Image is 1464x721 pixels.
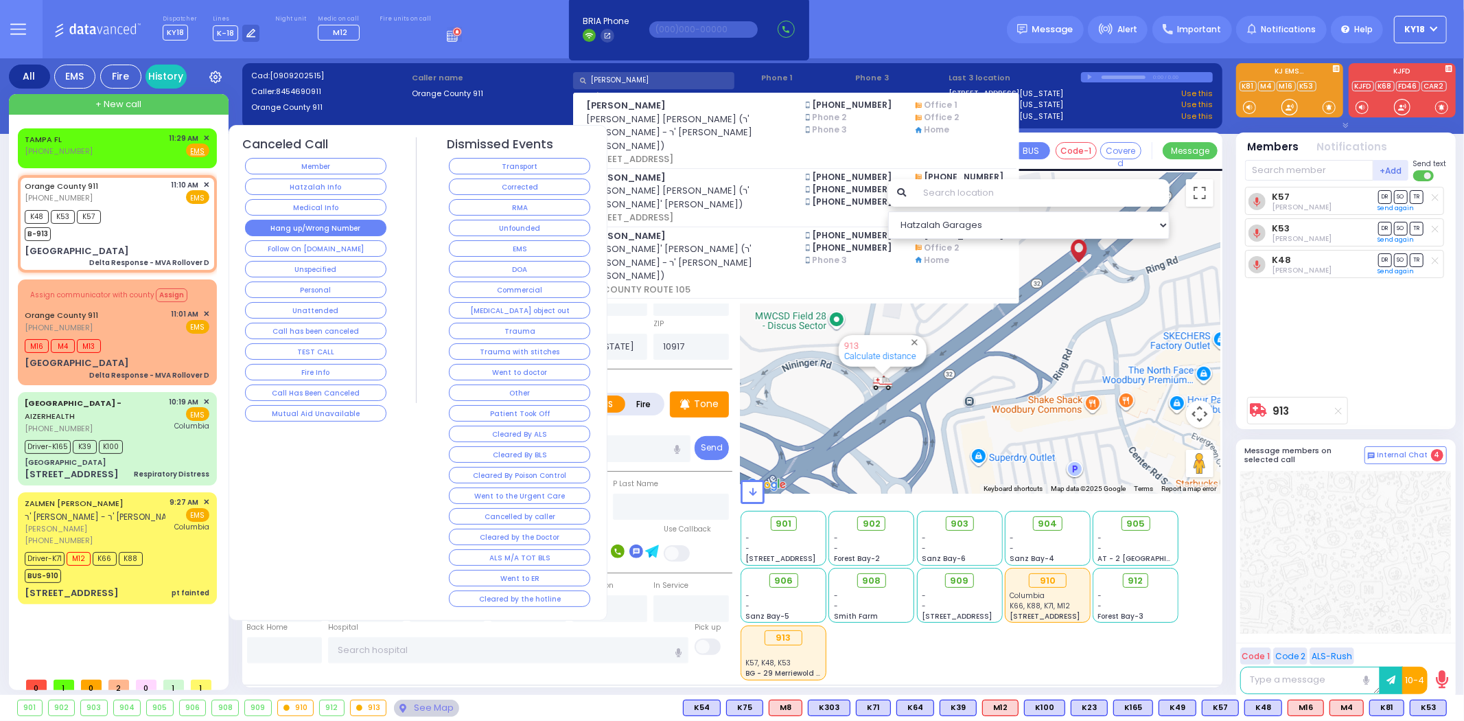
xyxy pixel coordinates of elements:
span: Driver-K71 [25,552,65,566]
span: - [746,533,750,543]
span: SO [1394,190,1408,203]
input: Search member [1245,160,1373,181]
div: [STREET_ADDRESS] [25,468,119,481]
p: Tone [694,397,719,411]
span: - [1098,543,1102,553]
button: Code-1 [1056,142,1097,159]
a: History [146,65,187,89]
span: 903 [951,517,968,531]
span: 8454690911 [276,86,321,97]
img: smartphone.png [806,186,810,193]
span: [PHONE_NUMBER] [812,99,892,111]
a: [STREET_ADDRESS][US_STATE] [949,88,1064,100]
span: [PHONE_NUMBER] [25,322,93,333]
span: [PHONE_NUMBER] [812,171,892,183]
div: 913 [872,374,893,391]
span: Important [1177,23,1221,36]
span: 1 [191,680,211,690]
span: 10:19 AM [170,397,199,407]
span: K39 [73,440,97,454]
a: Send again [1378,204,1415,212]
span: 1 [54,680,74,690]
span: M4 [51,339,75,353]
span: Home [924,124,949,136]
a: K48 [1272,255,1291,265]
div: EMS [54,65,95,89]
span: - [922,533,926,543]
button: Cancelled by caller [449,508,590,525]
button: Transport [449,158,590,174]
img: smartphone.png [806,126,810,133]
label: Fire [625,396,663,413]
a: K68 [1375,81,1395,91]
span: 0 [136,680,156,690]
span: - [834,543,838,553]
span: ר' [PERSON_NAME] - ר' [PERSON_NAME] [25,511,182,523]
span: DR [1378,222,1392,235]
button: Medical Info [245,199,386,216]
label: Lines [213,15,260,23]
div: BLS [1369,700,1404,716]
a: Send again [1378,267,1415,275]
button: Cleared By Poison Control [449,467,590,483]
button: 10-4 [1402,667,1428,694]
span: Internal Chat [1378,450,1428,460]
span: TR [1410,253,1424,266]
label: Hospital [328,622,358,633]
span: Phone 3 [812,254,847,266]
div: 901 [18,700,42,716]
button: RMA [449,199,590,216]
span: K66 [93,552,117,566]
span: Hershel Lowy [1272,233,1332,244]
span: EMS [186,190,209,204]
span: Phone 3 [812,124,847,136]
label: P Last Name [613,479,658,490]
button: EMS [449,240,590,257]
span: 11:10 AM [172,180,199,190]
label: Orange County 911 [412,88,568,100]
span: Phone 2 [812,111,846,124]
div: ALS [1288,700,1324,716]
span: 909 [951,574,969,588]
button: Fire Info [245,364,386,380]
a: M16 [1277,81,1296,91]
span: - [834,533,838,543]
button: Internal Chat 4 [1364,446,1447,464]
img: home-telephone.png [916,174,922,180]
div: BLS [896,700,934,716]
button: Send [695,436,729,460]
span: Forest Bay-2 [834,553,880,564]
span: - [1098,533,1102,543]
div: [GEOGRAPHIC_DATA] [25,356,129,370]
span: 2 [108,680,129,690]
button: Other [449,385,590,401]
button: Cleared By ALS [449,426,590,442]
span: ✕ [203,496,209,508]
a: FD46 [1396,81,1420,91]
button: Unfounded [449,220,590,236]
span: Assign communicator with county [30,290,154,300]
div: [GEOGRAPHIC_DATA] [25,244,129,258]
img: message.svg [1017,24,1027,34]
input: Search location [914,179,1169,207]
span: Notifications [1261,23,1316,36]
span: M13 [77,339,101,353]
div: See map [394,700,458,717]
span: 11:01 AM [172,309,199,319]
span: 908 [862,574,881,588]
span: [PHONE_NUMBER] [25,192,93,203]
span: [0909202515] [270,70,324,81]
span: [STREET_ADDRESS] [746,553,816,564]
label: Medic on call [318,15,364,23]
a: Orange County 911 [25,181,98,192]
div: BLS [1202,700,1239,716]
span: ✕ [203,396,209,408]
div: BLS [1024,700,1065,716]
span: Sanz Bay-6 [922,553,966,564]
img: home.png [916,257,922,263]
div: BLS [856,700,891,716]
img: home-telephone.png [916,115,922,121]
span: AT - 2 [GEOGRAPHIC_DATA] [1098,553,1200,564]
img: smartphone.png [806,244,810,251]
a: Send again [1378,236,1415,244]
